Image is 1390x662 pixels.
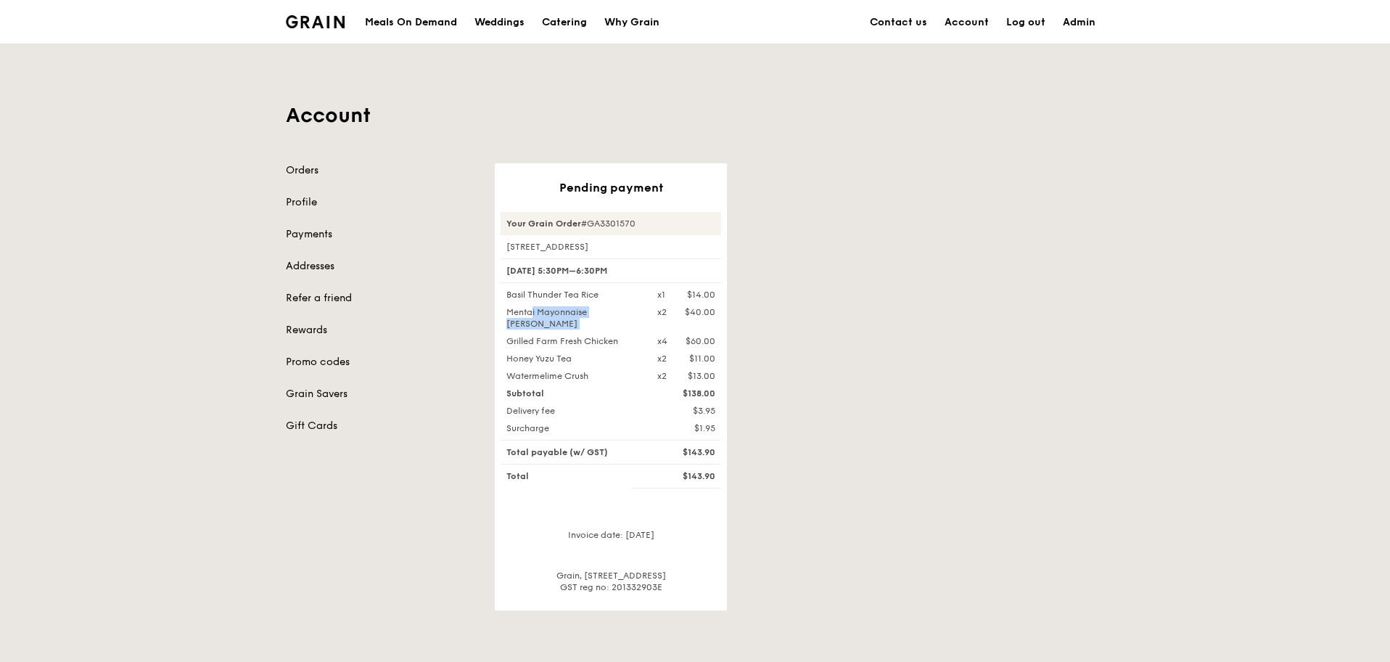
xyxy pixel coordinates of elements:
[686,335,715,347] div: $60.00
[498,422,649,434] div: Surcharge
[501,258,721,283] div: [DATE] 5:30PM–6:30PM
[657,335,667,347] div: x4
[286,163,477,178] a: Orders
[286,195,477,210] a: Profile
[474,1,525,44] div: Weddings
[286,419,477,433] a: Gift Cards
[998,1,1054,44] a: Log out
[596,1,668,44] a: Why Grain
[533,1,596,44] a: Catering
[649,388,724,399] div: $138.00
[498,306,649,330] div: Mentai Mayonnaise [PERSON_NAME]
[657,306,667,318] div: x2
[286,227,477,242] a: Payments
[498,335,649,347] div: Grilled Farm Fresh Chicken
[604,1,659,44] div: Why Grain
[466,1,533,44] a: Weddings
[365,1,457,44] div: Meals On Demand
[286,323,477,338] a: Rewards
[657,370,667,382] div: x2
[498,470,649,482] div: Total
[498,353,649,364] div: Honey Yuzu Tea
[689,353,715,364] div: $11.00
[501,529,721,552] div: Invoice date: [DATE]
[286,15,345,28] img: Grain
[498,388,649,399] div: Subtotal
[501,181,721,195] div: Pending payment
[501,570,721,593] div: Grain, [STREET_ADDRESS] GST reg no: 201332903E
[501,241,721,253] div: [STREET_ADDRESS]
[506,218,581,229] strong: Your Grain Order
[685,306,715,318] div: $40.00
[657,353,667,364] div: x2
[286,102,1104,128] h1: Account
[1054,1,1104,44] a: Admin
[501,212,721,235] div: #GA3301570
[498,289,649,301] div: Basil Thunder Tea Rice
[687,289,715,301] div: $14.00
[286,355,477,369] a: Promo codes
[861,1,936,44] a: Contact us
[649,422,724,434] div: $1.95
[649,405,724,417] div: $3.95
[649,446,724,458] div: $143.90
[286,259,477,274] a: Addresses
[688,370,715,382] div: $13.00
[286,387,477,401] a: Grain Savers
[498,405,649,417] div: Delivery fee
[649,470,724,482] div: $143.90
[286,291,477,306] a: Refer a friend
[542,1,587,44] div: Catering
[936,1,998,44] a: Account
[657,289,665,301] div: x1
[506,447,608,457] span: Total payable (w/ GST)
[498,370,649,382] div: Watermelime Crush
